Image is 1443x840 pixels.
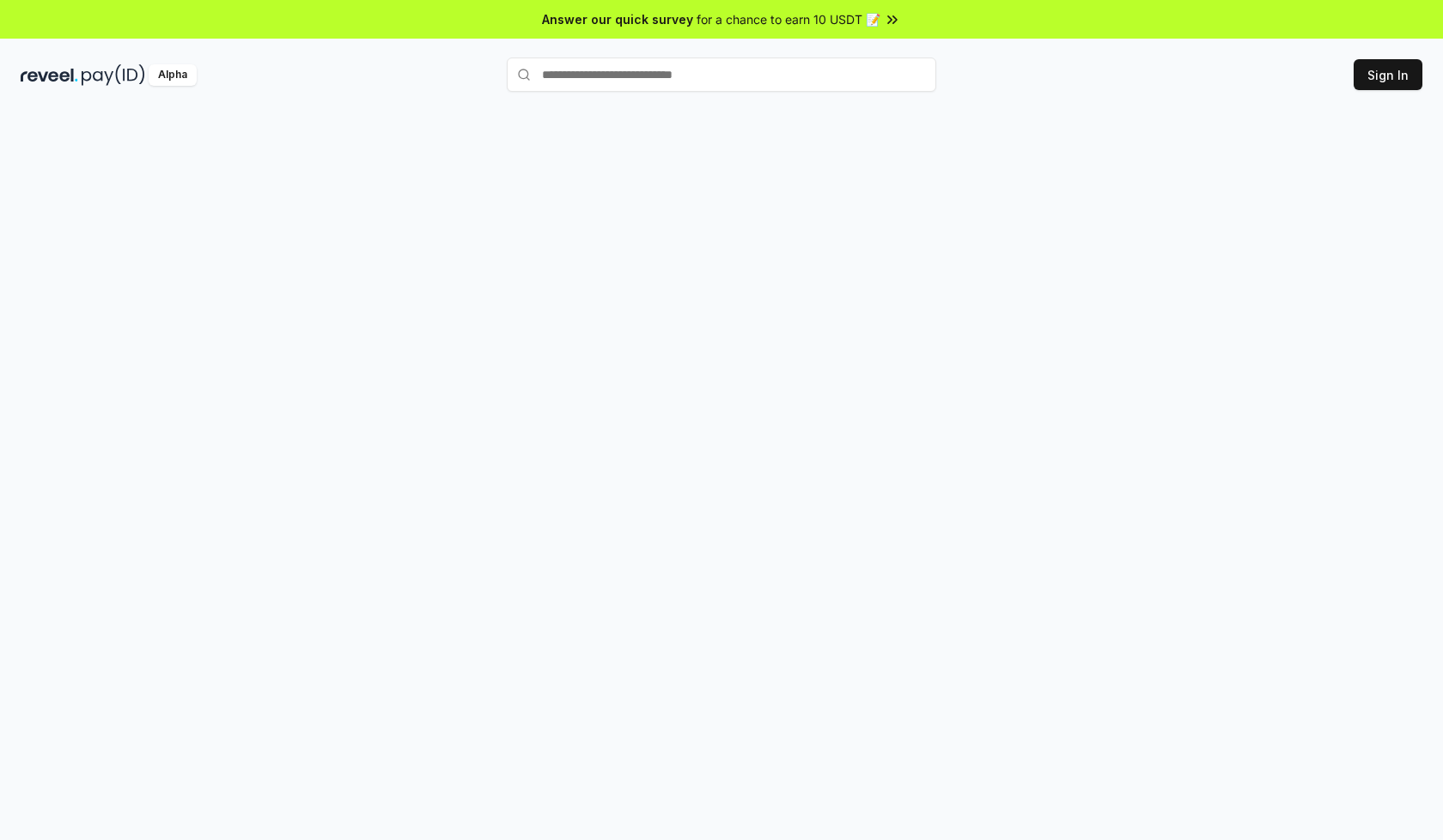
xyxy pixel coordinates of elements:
[21,64,78,86] img: reveel_dark
[542,10,693,28] span: Answer our quick survey
[82,64,145,86] img: pay_id
[1354,59,1422,90] button: Sign In
[149,64,197,86] div: Alpha
[697,10,880,28] span: for a chance to earn 10 USDT 📝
